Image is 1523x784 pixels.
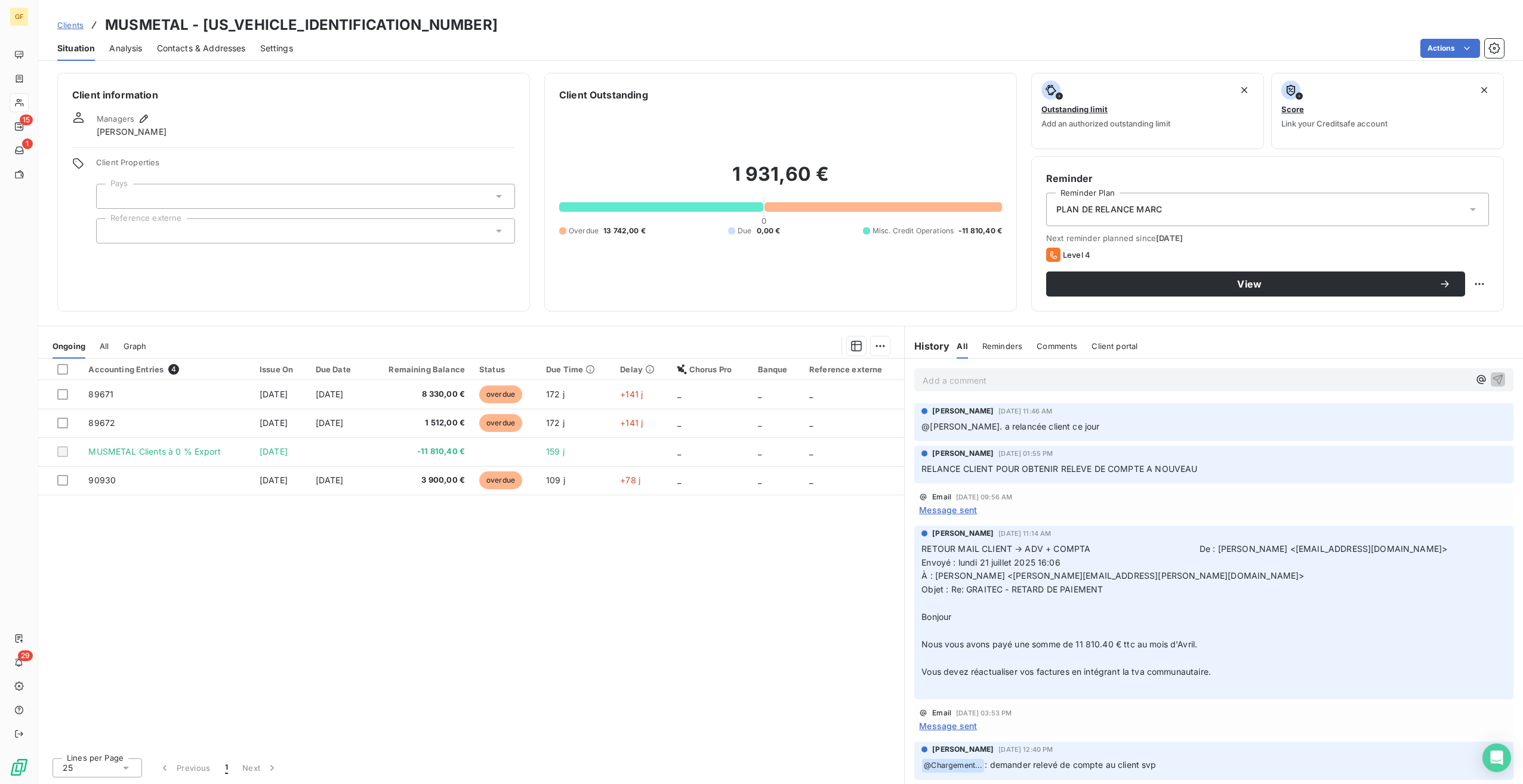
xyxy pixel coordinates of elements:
[958,226,1002,236] span: -11 810,40 €
[374,388,465,400] span: 8 330,00 €
[1063,250,1090,260] span: Level 4
[677,365,744,374] div: Chorus Pro
[18,650,33,661] span: 29
[922,759,984,773] span: @ Chargement...
[218,755,235,780] button: 1
[374,365,465,374] div: Remaining Balance
[374,474,465,486] span: 3 900,00 €
[677,446,681,456] span: _
[10,758,29,777] img: Logo LeanPay
[479,414,522,432] span: overdue
[998,450,1053,457] span: [DATE] 01:55 PM
[157,42,246,54] span: Contacts & Addresses
[1056,203,1162,215] span: PLAN DE RELANCE MARC
[921,570,1304,581] span: À : [PERSON_NAME] <[PERSON_NAME][EMAIL_ADDRESS][PERSON_NAME][DOMAIN_NAME]>
[105,14,498,36] h3: MUSMETAL - [US_VEHICLE_IDENTIFICATION_NUMBER]
[620,389,643,399] span: +141 j
[1281,104,1304,114] span: Score
[235,755,285,780] button: Next
[260,475,288,485] span: [DATE]
[1420,39,1480,58] button: Actions
[479,385,522,403] span: overdue
[374,446,465,458] span: -11 810,40 €
[956,709,1012,717] span: [DATE] 03:53 PM
[809,475,813,485] span: _
[100,341,109,351] span: All
[546,446,565,456] span: 159 j
[96,158,515,174] span: Client Properties
[260,365,301,374] div: Issue On
[919,504,977,516] span: Message sent
[57,20,84,30] span: Clients
[921,544,1447,554] span: RETOUR MAIL CLIENT → ADV + COMPTA De : [PERSON_NAME] <[EMAIL_ADDRESS][DOMAIN_NAME]>
[1271,73,1504,149] button: ScoreLink your Creditsafe account
[57,42,95,54] span: Situation
[479,471,522,489] span: overdue
[757,226,781,236] span: 0,00 €
[1060,279,1439,289] span: View
[559,88,648,102] h6: Client Outstanding
[1156,233,1183,243] span: [DATE]
[97,126,167,138] span: [PERSON_NAME]
[1092,341,1137,351] span: Client portal
[677,418,681,428] span: _
[57,19,84,31] a: Clients
[905,339,949,353] h6: History
[1041,119,1170,128] span: Add an authorized outstanding limit
[620,418,643,428] span: +141 j
[932,406,994,416] span: [PERSON_NAME]
[956,493,1012,501] span: [DATE] 09:56 AM
[738,226,751,236] span: Due
[374,417,465,429] span: 1 512,00 €
[873,226,954,236] span: Misc. Credit Operations
[998,408,1052,415] span: [DATE] 11:46 AM
[559,162,1002,198] h2: 1 931,60 €
[919,720,977,732] span: Message sent
[225,762,228,774] span: 1
[260,446,288,456] span: [DATE]
[809,418,813,428] span: _
[932,493,951,501] span: Email
[1046,171,1489,186] h6: Reminder
[88,475,116,485] span: 90930
[124,341,147,351] span: Graph
[809,446,813,456] span: _
[603,226,646,236] span: 13 742,00 €
[921,464,1197,474] span: RELANCE CLIENT POUR OBTENIR RELEVE DE COMPTE A NOUVEAU
[63,762,73,774] span: 25
[921,421,1099,431] span: @[PERSON_NAME]. a relancée client ce jour
[1041,104,1108,114] span: Outstanding limit
[957,341,967,351] span: All
[985,760,1156,770] span: : demander relevé de compte au client svp
[998,530,1051,537] span: [DATE] 11:14 AM
[758,389,761,399] span: _
[88,446,220,456] span: MUSMETAL Clients à 0 % Export
[88,389,113,399] span: 89671
[168,364,179,375] span: 4
[53,341,85,351] span: Ongoing
[546,365,606,374] div: Due Time
[479,365,532,374] div: Status
[677,475,681,485] span: _
[106,191,116,202] input: Add a tag
[97,114,134,124] span: Managers
[88,364,245,375] div: Accounting Entries
[809,365,897,374] div: Reference externe
[88,418,115,428] span: 89672
[921,612,951,622] span: Bonjour
[316,475,344,485] span: [DATE]
[260,42,293,54] span: Settings
[316,389,344,399] span: [DATE]
[1046,233,1489,243] span: Next reminder planned since
[758,446,761,456] span: _
[569,226,599,236] span: Overdue
[921,584,1103,594] span: Objet : Re: GRAITEC - RETARD DE PAIEMENT
[932,448,994,459] span: [PERSON_NAME]
[620,365,663,374] div: Delay
[109,42,142,54] span: Analysis
[761,216,766,226] span: 0
[152,755,218,780] button: Previous
[1037,341,1077,351] span: Comments
[106,226,116,236] input: Add a tag
[10,7,29,26] div: GF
